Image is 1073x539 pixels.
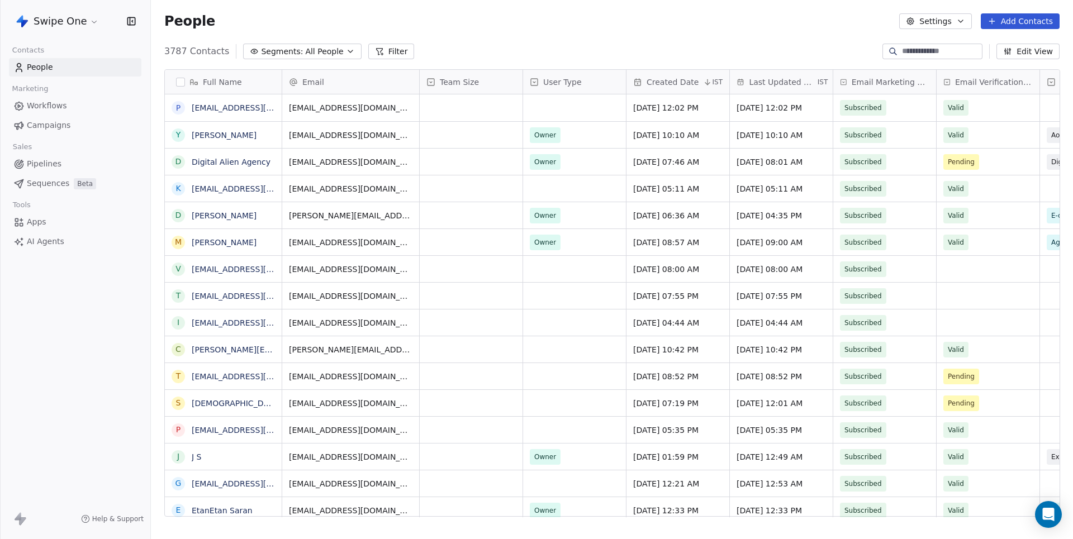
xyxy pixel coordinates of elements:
[633,237,723,248] span: [DATE] 08:57 AM
[177,451,179,462] div: J
[27,158,61,170] span: Pipelines
[844,130,882,141] span: Subscribed
[948,505,964,516] span: Valid
[27,236,64,247] span: AI Agents
[844,102,882,113] span: Subscribed
[955,77,1033,88] span: Email Verification Status
[176,397,181,409] div: S
[633,130,723,141] span: [DATE] 10:10 AM
[192,211,257,220] a: [PERSON_NAME]
[289,371,412,382] span: [EMAIL_ADDRESS][DOMAIN_NAME]
[737,505,826,516] span: [DATE] 12:33 PM
[948,344,964,355] span: Valid
[289,210,412,221] span: [PERSON_NAME][EMAIL_ADDRESS][DOMAIN_NAME]
[289,478,412,489] span: [EMAIL_ADDRESS][DOMAIN_NAME]
[289,344,412,355] span: [PERSON_NAME][EMAIL_ADDRESS][DOMAIN_NAME]
[852,77,929,88] span: Email Marketing Consent
[948,156,975,168] span: Pending
[9,213,141,231] a: Apps
[948,478,964,489] span: Valid
[27,100,67,112] span: Workflows
[7,42,49,59] span: Contacts
[175,183,181,194] div: k
[937,70,1039,94] div: Email Verification Status
[192,399,316,408] a: [DEMOGRAPHIC_DATA] Personal
[289,156,412,168] span: [EMAIL_ADDRESS][DOMAIN_NAME]
[737,424,826,436] span: [DATE] 05:35 PM
[844,451,882,462] span: Subscribed
[948,398,975,409] span: Pending
[176,370,181,382] div: t
[523,70,626,94] div: User Type
[647,77,699,88] span: Created Date
[175,263,181,275] div: v
[633,451,723,462] span: [DATE] 01:59 PM
[737,183,826,194] span: [DATE] 05:11 AM
[844,156,882,168] span: Subscribed
[899,13,971,29] button: Settings
[176,504,181,516] div: E
[948,424,964,436] span: Valid
[9,174,141,193] a: SequencesBeta
[176,129,181,141] div: Y
[192,238,257,247] a: [PERSON_NAME]
[633,478,723,489] span: [DATE] 12:21 AM
[844,344,882,355] span: Subscribed
[192,452,201,461] a: J S
[289,130,412,141] span: [EMAIL_ADDRESS][DOMAIN_NAME]
[844,371,882,382] span: Subscribed
[192,372,329,381] a: [EMAIL_ADDRESS][DOMAIN_NAME]
[749,77,815,88] span: Last Updated Date
[633,371,723,382] span: [DATE] 08:52 PM
[633,156,723,168] span: [DATE] 07:46 AM
[996,44,1060,59] button: Edit View
[737,344,826,355] span: [DATE] 10:42 PM
[712,78,723,87] span: IST
[948,451,964,462] span: Valid
[948,102,964,113] span: Valid
[1035,501,1062,528] div: Open Intercom Messenger
[534,451,556,462] span: Owner
[948,371,975,382] span: Pending
[948,130,964,141] span: Valid
[177,317,179,328] div: i
[192,506,253,515] a: EtanEtan Saran
[534,237,556,248] span: Owner
[440,77,479,88] span: Team Size
[27,120,70,131] span: Campaigns
[176,424,181,436] div: p
[289,398,412,409] span: [EMAIL_ADDRESS][DOMAIN_NAME]
[633,344,723,355] span: [DATE] 10:42 PM
[289,102,412,113] span: [EMAIL_ADDRESS][DOMAIN_NAME]
[948,210,964,221] span: Valid
[192,318,329,327] a: [EMAIL_ADDRESS][DOMAIN_NAME]
[289,183,412,194] span: [EMAIL_ADDRESS][DOMAIN_NAME]
[844,478,882,489] span: Subscribed
[81,514,144,523] a: Help & Support
[192,265,329,274] a: [EMAIL_ADDRESS][DOMAIN_NAME]
[16,15,29,28] img: Swipe%20One%20Logo%201-1.svg
[27,61,53,73] span: People
[9,97,141,115] a: Workflows
[737,130,826,141] span: [DATE] 10:10 AM
[633,183,723,194] span: [DATE] 05:11 AM
[534,156,556,168] span: Owner
[165,70,282,94] div: Full Name
[7,80,53,97] span: Marketing
[833,70,936,94] div: Email Marketing Consent
[176,102,181,114] div: p
[844,317,882,328] span: Subscribed
[289,237,412,248] span: [EMAIL_ADDRESS][DOMAIN_NAME]
[203,77,242,88] span: Full Name
[737,290,826,302] span: [DATE] 07:55 PM
[34,14,87,28] span: Swipe One
[534,505,556,516] span: Owner
[633,424,723,436] span: [DATE] 05:35 PM
[534,130,556,141] span: Owner
[8,197,35,213] span: Tools
[192,292,329,300] a: [EMAIL_ADDRESS][DOMAIN_NAME]
[844,398,882,409] span: Subscribed
[543,77,582,88] span: User Type
[289,317,412,328] span: [EMAIL_ADDRESS][DOMAIN_NAME]
[282,70,419,94] div: Email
